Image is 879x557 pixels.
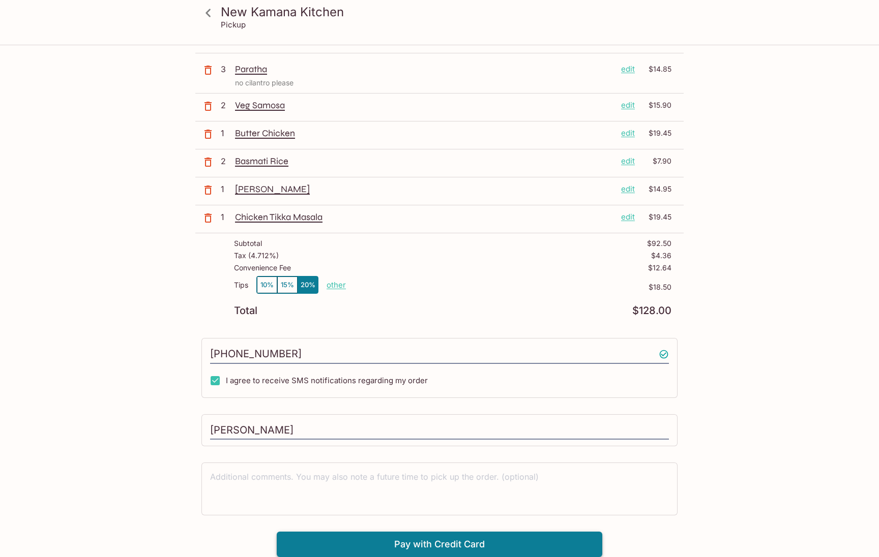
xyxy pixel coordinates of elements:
p: Subtotal [234,239,262,247]
p: edit [621,183,635,195]
p: edit [621,64,635,75]
p: 1 [221,211,231,223]
input: Enter first and last name [210,421,669,440]
p: Chicken Tikka Masala [235,211,613,223]
p: $92.50 [647,239,671,247]
span: I agree to receive SMS notifications regarding my order [226,376,428,385]
p: edit [621,211,635,223]
p: edit [621,156,635,167]
p: Tips [234,281,248,289]
p: $14.95 [641,183,671,195]
button: 10% [257,276,277,293]
p: $128.00 [632,306,671,316]
button: 15% [277,276,298,293]
p: $19.45 [641,211,671,223]
p: $15.90 [641,100,671,111]
p: edit [621,100,635,111]
button: other [327,280,346,290]
p: 2 [221,156,231,167]
p: Paratha [235,64,613,75]
p: Convenience Fee [234,264,291,272]
p: $19.45 [641,128,671,139]
button: Pay with Credit Card [277,532,602,557]
p: Total [234,306,257,316]
p: $4.36 [651,252,671,260]
input: Enter phone number [210,345,669,364]
button: 20% [298,276,318,293]
p: $12.64 [648,264,671,272]
p: no cilantro please [235,79,671,87]
p: 1 [221,128,231,139]
p: Pickup [221,20,246,29]
p: $14.85 [641,64,671,75]
p: $18.50 [346,283,671,291]
p: 1 [221,183,231,195]
p: $7.90 [641,156,671,167]
p: Basmati Rice [235,156,613,167]
p: Veg Samosa [235,100,613,111]
p: [PERSON_NAME] [235,183,613,195]
p: 3 [221,64,231,75]
p: Tax ( 4.712% ) [234,252,279,260]
p: 2 [221,100,231,111]
p: edit [621,128,635,139]
p: Butter Chicken [235,128,613,139]
h3: New Kamana Kitchen [221,4,676,20]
